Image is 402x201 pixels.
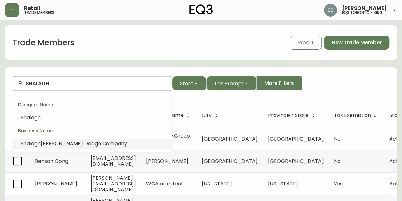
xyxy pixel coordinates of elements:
[214,80,244,87] span: Tax Exempt
[180,80,194,87] span: Store
[24,6,40,11] span: Retail
[268,113,317,118] span: Province / State
[324,4,337,17] img: f1b6f2cda6f3b51f95337c5892ce6799
[334,157,341,165] span: No
[172,76,206,90] button: Store
[268,157,324,165] span: [GEOGRAPHIC_DATA]
[13,97,172,112] div: Designer Name
[342,11,383,15] h5: eq3 toronto - king
[202,113,220,118] span: City
[342,6,387,11] span: [PERSON_NAME]
[26,80,167,87] input: Search
[202,157,258,165] span: [GEOGRAPHIC_DATA]
[332,39,382,46] span: New Trade Member
[256,76,302,90] button: More Filters
[91,155,136,168] span: [EMAIL_ADDRESS][DOMAIN_NAME]
[324,36,389,50] button: New Trade Member
[35,180,77,187] span: [PERSON_NAME]
[334,135,341,142] span: No
[21,140,41,147] span: Shalagh
[35,157,68,165] span: Benson Gong
[13,123,172,138] div: Business Name
[297,39,314,46] span: Export
[91,174,136,193] span: [PERSON_NAME][EMAIL_ADDRESS][DOMAIN_NAME]
[146,180,183,187] span: WCA architect
[202,114,212,117] span: City
[13,37,74,48] h1: Trade Members
[41,140,127,147] span: [PERSON_NAME] Design Company
[206,76,256,90] button: Tax Exempt
[334,180,343,187] span: Yes
[21,114,41,121] span: Shalagh
[334,114,371,117] span: Tax Exemption
[202,180,232,187] span: [US_STATE]
[334,113,379,118] span: Tax Exemption
[268,180,298,187] span: [US_STATE]
[264,80,294,87] span: More Filters
[202,135,258,142] span: [GEOGRAPHIC_DATA]
[268,114,309,117] span: Province / State
[24,11,54,15] h5: trade members
[146,157,188,165] span: [PERSON_NAME]
[290,36,322,50] button: Export
[189,4,213,15] img: logo
[268,135,324,142] span: [GEOGRAPHIC_DATA]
